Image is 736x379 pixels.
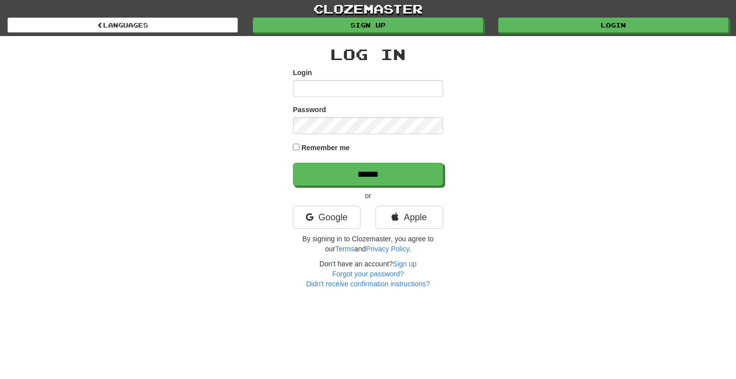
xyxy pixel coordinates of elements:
[293,234,443,254] p: By signing in to Clozemaster, you agree to our and .
[293,46,443,63] h2: Log In
[376,206,443,229] a: Apple
[8,18,238,33] a: Languages
[332,270,404,278] a: Forgot your password?
[293,206,360,229] a: Google
[253,18,483,33] a: Sign up
[335,245,354,253] a: Terms
[393,260,417,268] a: Sign up
[306,280,430,288] a: Didn't receive confirmation instructions?
[293,68,312,78] label: Login
[293,105,326,115] label: Password
[293,259,443,289] div: Don't have an account?
[366,245,409,253] a: Privacy Policy
[498,18,728,33] a: Login
[293,191,443,201] p: or
[301,143,350,153] label: Remember me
